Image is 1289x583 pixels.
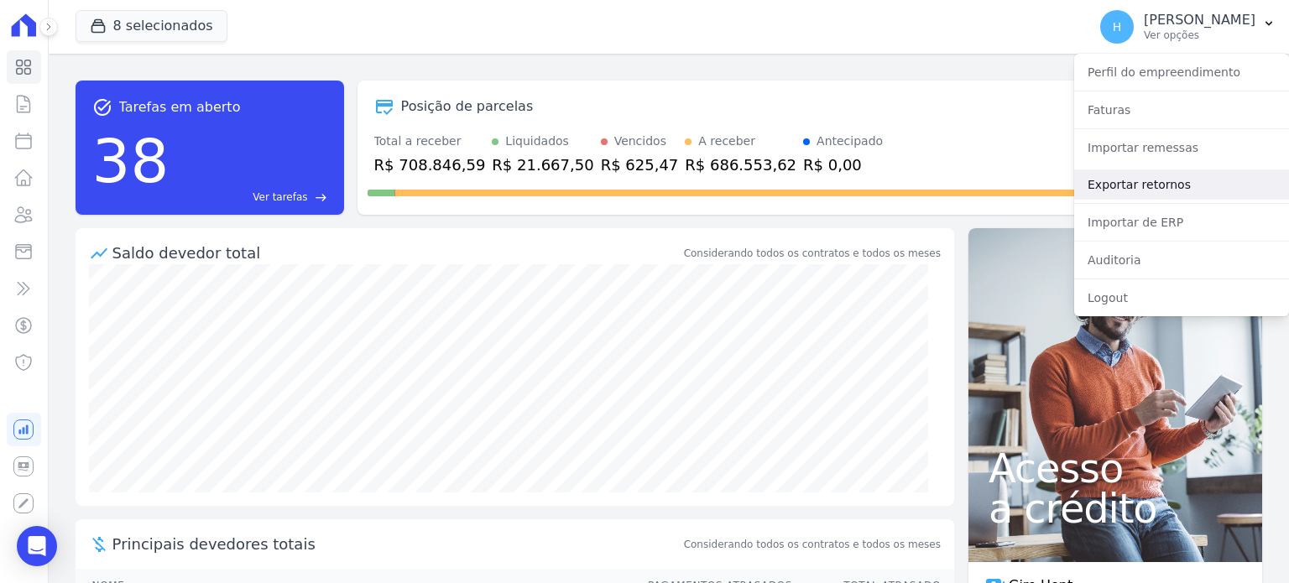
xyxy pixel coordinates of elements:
[684,537,941,552] span: Considerando todos os contratos e todos os meses
[698,133,755,150] div: A receber
[685,154,796,176] div: R$ 686.553,62
[112,242,681,264] div: Saldo devedor total
[989,448,1242,488] span: Acesso
[253,190,307,205] span: Ver tarefas
[1074,133,1289,163] a: Importar remessas
[92,97,112,117] span: task_alt
[401,96,534,117] div: Posição de parcelas
[1074,245,1289,275] a: Auditoria
[175,190,326,205] a: Ver tarefas east
[684,246,941,261] div: Considerando todos os contratos e todos os meses
[374,133,486,150] div: Total a receber
[803,154,883,176] div: R$ 0,00
[1074,95,1289,125] a: Faturas
[112,533,681,555] span: Principais devedores totais
[505,133,569,150] div: Liquidados
[17,526,57,566] div: Open Intercom Messenger
[614,133,666,150] div: Vencidos
[1074,207,1289,237] a: Importar de ERP
[989,488,1242,528] span: a crédito
[1074,169,1289,200] a: Exportar retornos
[92,117,170,205] div: 38
[1087,3,1289,50] button: H [PERSON_NAME] Ver opções
[76,10,227,42] button: 8 selecionados
[119,97,241,117] span: Tarefas em aberto
[315,191,327,204] span: east
[1074,57,1289,87] a: Perfil do empreendimento
[1074,283,1289,313] a: Logout
[374,154,486,176] div: R$ 708.846,59
[1144,29,1255,42] p: Ver opções
[601,154,679,176] div: R$ 625,47
[1144,12,1255,29] p: [PERSON_NAME]
[1113,21,1122,33] span: H
[817,133,883,150] div: Antecipado
[492,154,593,176] div: R$ 21.667,50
